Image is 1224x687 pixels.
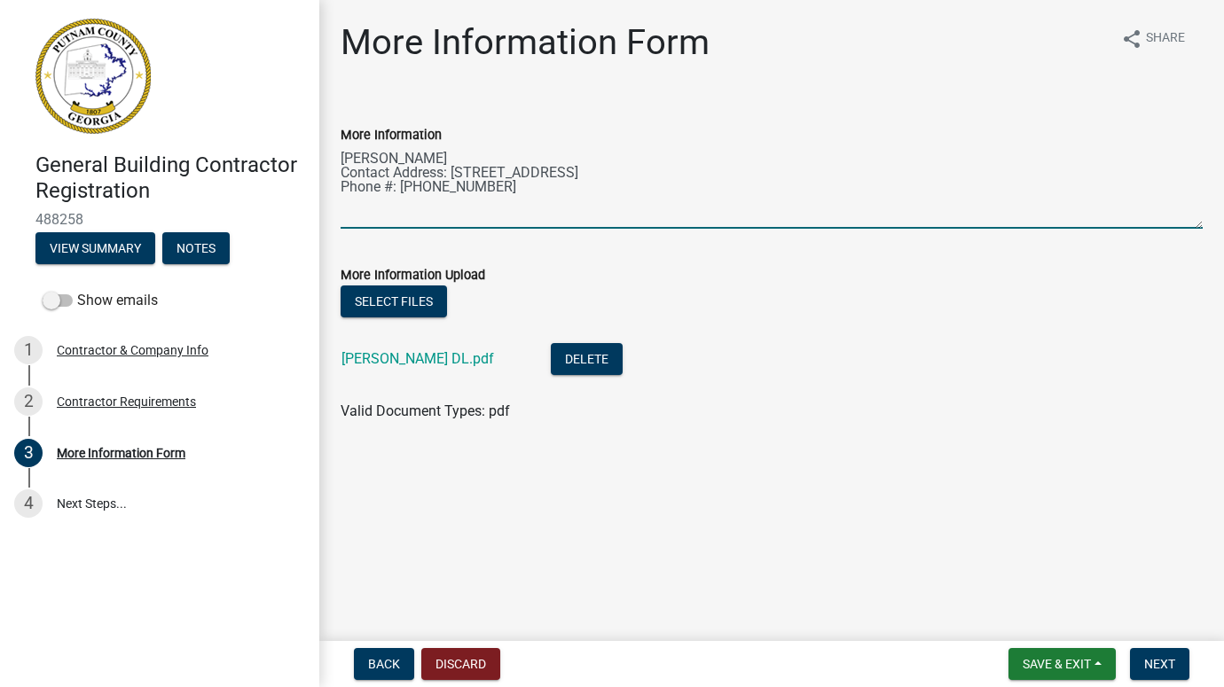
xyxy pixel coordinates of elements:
[1107,21,1199,56] button: shareShare
[341,350,494,367] a: [PERSON_NAME] DL.pdf
[1146,28,1185,50] span: Share
[35,242,155,256] wm-modal-confirm: Summary
[57,447,185,459] div: More Information Form
[57,395,196,408] div: Contractor Requirements
[1130,648,1189,680] button: Next
[551,343,623,375] button: Delete
[35,19,151,134] img: Putnam County, Georgia
[14,387,43,416] div: 2
[14,439,43,467] div: 3
[341,129,442,142] label: More Information
[14,336,43,364] div: 1
[162,242,230,256] wm-modal-confirm: Notes
[1023,657,1091,671] span: Save & Exit
[1008,648,1116,680] button: Save & Exit
[162,232,230,264] button: Notes
[1121,28,1142,50] i: share
[341,402,510,419] span: Valid Document Types: pdf
[1144,657,1175,671] span: Next
[14,489,43,518] div: 4
[421,648,500,680] button: Discard
[341,21,710,64] h1: More Information Form
[35,232,155,264] button: View Summary
[341,269,485,282] label: More Information Upload
[35,211,284,228] span: 488258
[341,285,447,317] button: Select files
[354,648,414,680] button: Back
[43,290,158,311] label: Show emails
[551,352,623,369] wm-modal-confirm: Delete Document
[35,152,305,204] h4: General Building Contractor Registration
[57,344,208,356] div: Contractor & Company Info
[368,657,400,671] span: Back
